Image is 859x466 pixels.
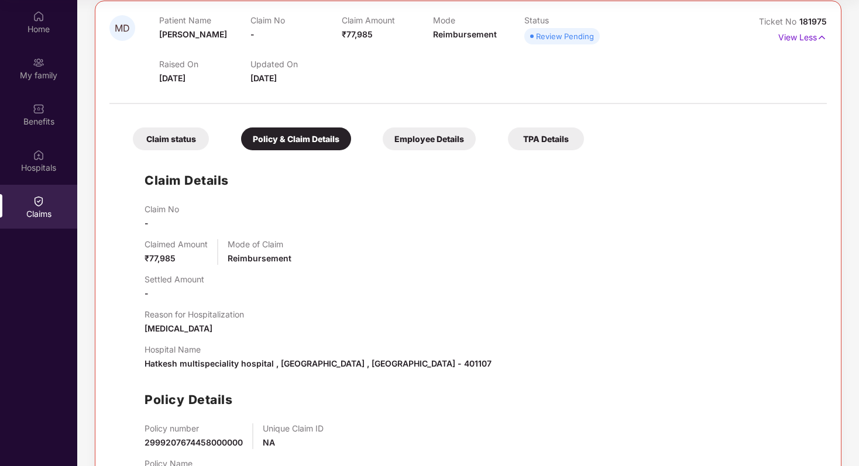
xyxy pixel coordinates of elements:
span: 181975 [799,16,827,26]
span: 2999207674458000000 [145,437,243,447]
p: Claimed Amount [145,239,208,249]
p: Hospital Name [145,344,492,354]
h1: Claim Details [145,171,229,190]
img: svg+xml;base64,PHN2ZyB3aWR0aD0iMjAiIGhlaWdodD0iMjAiIHZpZXdCb3g9IjAgMCAyMCAyMCIgZmlsbD0ibm9uZSIgeG... [33,57,44,68]
span: [PERSON_NAME] [159,29,227,39]
div: Review Pending [536,30,594,42]
span: Reimbursement [228,253,291,263]
span: Reimbursement [433,29,497,39]
img: svg+xml;base64,PHN2ZyBpZD0iQ2xhaW0iIHhtbG5zPSJodHRwOi8vd3d3LnczLm9yZy8yMDAwL3N2ZyIgd2lkdGg9IjIwIi... [33,195,44,207]
div: Policy & Claim Details [241,127,351,150]
p: Claim No [145,204,179,214]
span: - [250,29,255,39]
span: MD [115,23,130,33]
span: ₹77,985 [342,29,373,39]
img: svg+xml;base64,PHN2ZyBpZD0iQmVuZWZpdHMiIHhtbG5zPSJodHRwOi8vd3d3LnczLm9yZy8yMDAwL3N2ZyIgd2lkdGg9Ij... [33,103,44,115]
p: Policy number [145,423,243,433]
p: Reason for Hospitalization [145,309,244,319]
p: Claim No [250,15,342,25]
p: Updated On [250,59,342,69]
span: - [145,218,149,228]
span: [DATE] [250,73,277,83]
p: Unique Claim ID [263,423,324,433]
span: Ticket No [759,16,799,26]
img: svg+xml;base64,PHN2ZyBpZD0iSG9zcGl0YWxzIiB4bWxucz0iaHR0cDovL3d3dy53My5vcmcvMjAwMC9zdmciIHdpZHRoPS... [33,149,44,161]
p: Raised On [159,59,250,69]
p: Status [524,15,616,25]
div: TPA Details [508,127,584,150]
span: NA [263,437,275,447]
p: Settled Amount [145,274,204,284]
div: Claim status [133,127,209,150]
span: ₹77,985 [145,253,176,263]
h1: Policy Details [145,390,232,409]
img: svg+xml;base64,PHN2ZyBpZD0iSG9tZSIgeG1sbnM9Imh0dHA6Ly93d3cudzMub3JnLzIwMDAvc3ZnIiB3aWR0aD0iMjAiIG... [33,11,44,22]
span: - [145,288,149,298]
p: Claim Amount [342,15,433,25]
span: [DATE] [159,73,185,83]
span: [MEDICAL_DATA] [145,323,212,333]
p: Mode [433,15,524,25]
img: svg+xml;base64,PHN2ZyB4bWxucz0iaHR0cDovL3d3dy53My5vcmcvMjAwMC9zdmciIHdpZHRoPSIxNyIgaGVpZ2h0PSIxNy... [817,31,827,44]
span: Hatkesh multispeciality hospital , [GEOGRAPHIC_DATA] , [GEOGRAPHIC_DATA] - 401107 [145,358,492,368]
p: Patient Name [159,15,250,25]
p: Mode of Claim [228,239,291,249]
div: Employee Details [383,127,476,150]
p: View Less [778,28,827,44]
